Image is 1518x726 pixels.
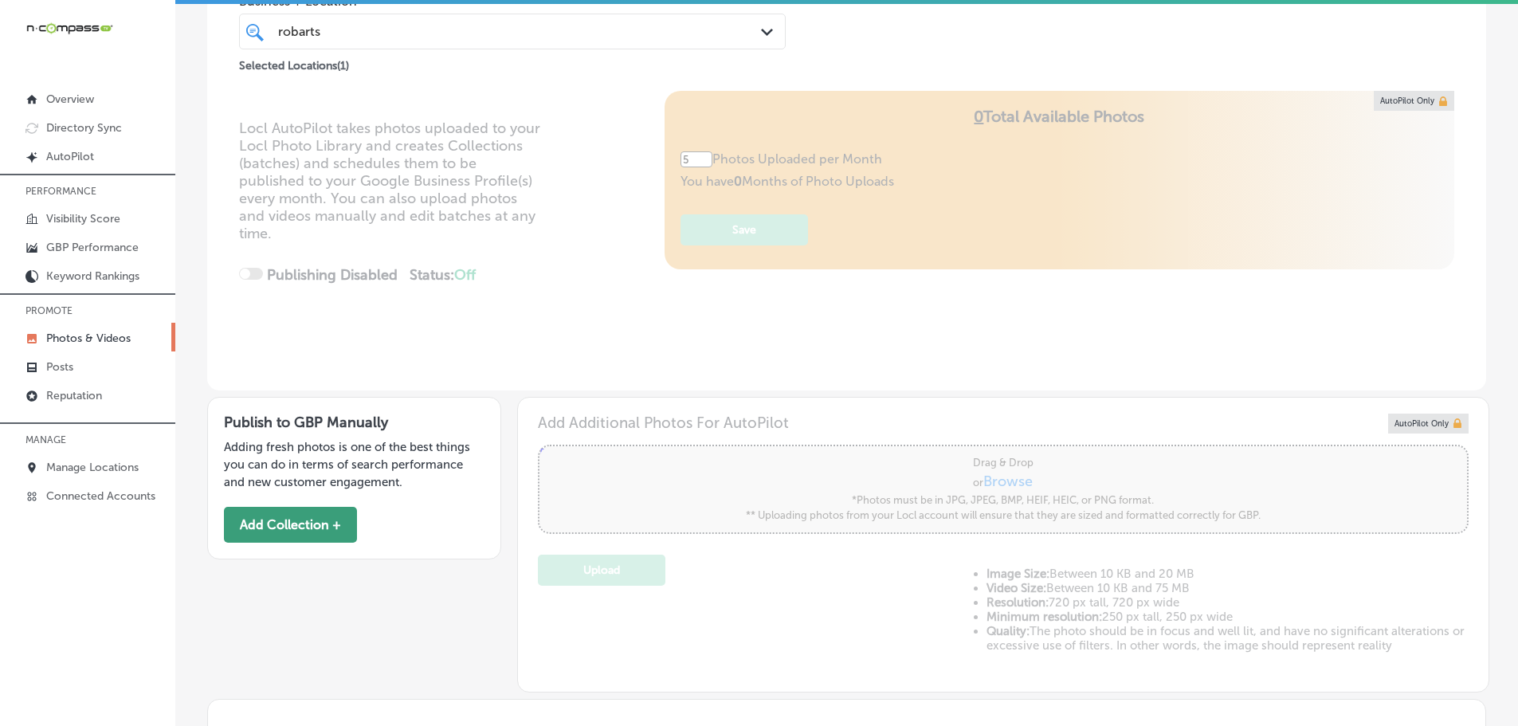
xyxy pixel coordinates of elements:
[46,212,120,226] p: Visibility Score
[224,414,484,431] h3: Publish to GBP Manually
[46,360,73,374] p: Posts
[239,53,349,73] p: Selected Locations ( 1 )
[46,150,94,163] p: AutoPilot
[46,461,139,474] p: Manage Locations
[46,92,94,106] p: Overview
[46,269,139,283] p: Keyword Rankings
[46,121,122,135] p: Directory Sync
[224,507,357,543] button: Add Collection +
[46,489,155,503] p: Connected Accounts
[25,21,113,36] img: 660ab0bf-5cc7-4cb8-ba1c-48b5ae0f18e60NCTV_CLogo_TV_Black_-500x88.png
[224,438,484,491] p: Adding fresh photos is one of the best things you can do in terms of search performance and new c...
[46,389,102,402] p: Reputation
[46,241,139,254] p: GBP Performance
[46,332,131,345] p: Photos & Videos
